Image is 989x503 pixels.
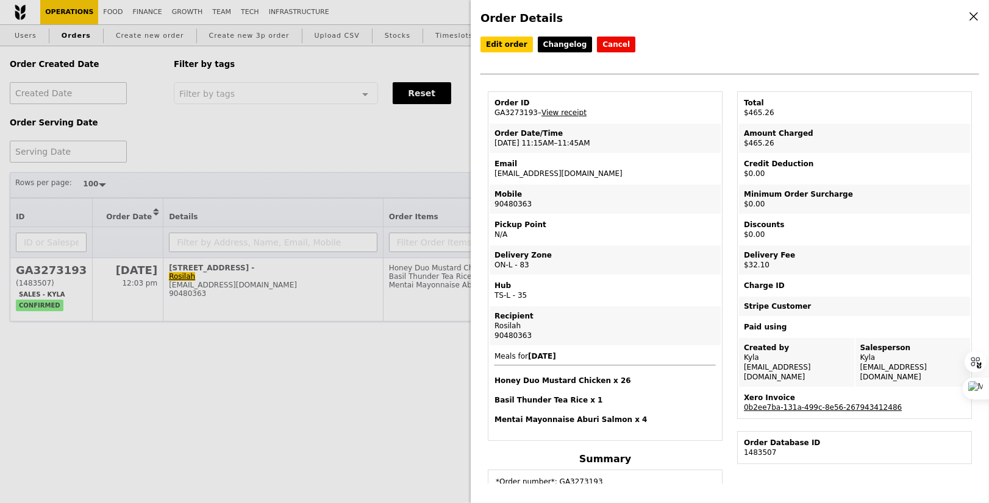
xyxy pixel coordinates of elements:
div: Delivery Zone [494,250,716,260]
td: $0.00 [739,185,970,214]
div: Order Date/Time [494,128,716,138]
div: Created by [744,343,849,353]
div: Xero Invoice [744,393,965,403]
a: Changelog [538,37,593,52]
div: Mobile [494,189,716,199]
div: Discounts [744,220,965,230]
td: 1483507 [739,433,970,462]
td: N/A [490,215,721,244]
div: Charge ID [744,281,965,290]
div: Recipient [494,311,716,321]
button: Cancel [597,37,635,52]
td: Kyla [EMAIL_ADDRESS][DOMAIN_NAME] [739,338,854,387]
a: 0b2ee7ba-131a-499c-8e56-267943412486 [744,403,902,412]
td: $0.00 [739,154,970,183]
td: TS-L - 35 [490,276,721,305]
div: Delivery Fee [744,250,965,260]
td: GA3273193 [490,93,721,122]
td: *Order number*: GA3273193 [490,471,721,487]
h4: Honey Duo Mustard Chicken x 26 [494,376,716,385]
h4: Mentai Mayonnaise Aburi Salmon x 4 [494,415,716,424]
div: Amount Charged [744,128,965,138]
div: Minimum Order Surcharge [744,189,965,199]
td: [EMAIL_ADDRESS][DOMAIN_NAME] [490,154,721,183]
div: Total [744,98,965,108]
div: Hub [494,281,716,290]
span: – [538,108,541,117]
span: Order Details [480,12,563,24]
div: Paid using [744,322,965,332]
a: Edit order [480,37,533,52]
td: $32.10 [739,245,970,275]
div: Rosilah [494,321,716,331]
td: $0.00 [739,215,970,244]
div: Stripe Customer [744,301,965,311]
h4: Basil Thunder Tea Rice x 1 [494,395,716,405]
span: Meals for [494,352,716,424]
td: 90480363 [490,185,721,214]
b: [DATE] [528,352,556,361]
td: $465.26 [739,124,970,153]
a: View receipt [541,108,587,117]
div: Order ID [494,98,716,108]
td: $465.26 [739,93,970,122]
td: [DATE] 11:15AM–11:45AM [490,124,721,153]
td: Kyla [EMAIL_ADDRESS][DOMAIN_NAME] [855,338,971,387]
div: Salesperson [860,343,966,353]
td: ON-L - 83 [490,245,721,275]
h4: Summary [488,453,723,465]
div: Email [494,159,716,169]
div: Credit Deduction [744,159,965,169]
div: Pickup Point [494,220,716,230]
div: 90480363 [494,331,716,340]
div: Order Database ID [744,438,965,448]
